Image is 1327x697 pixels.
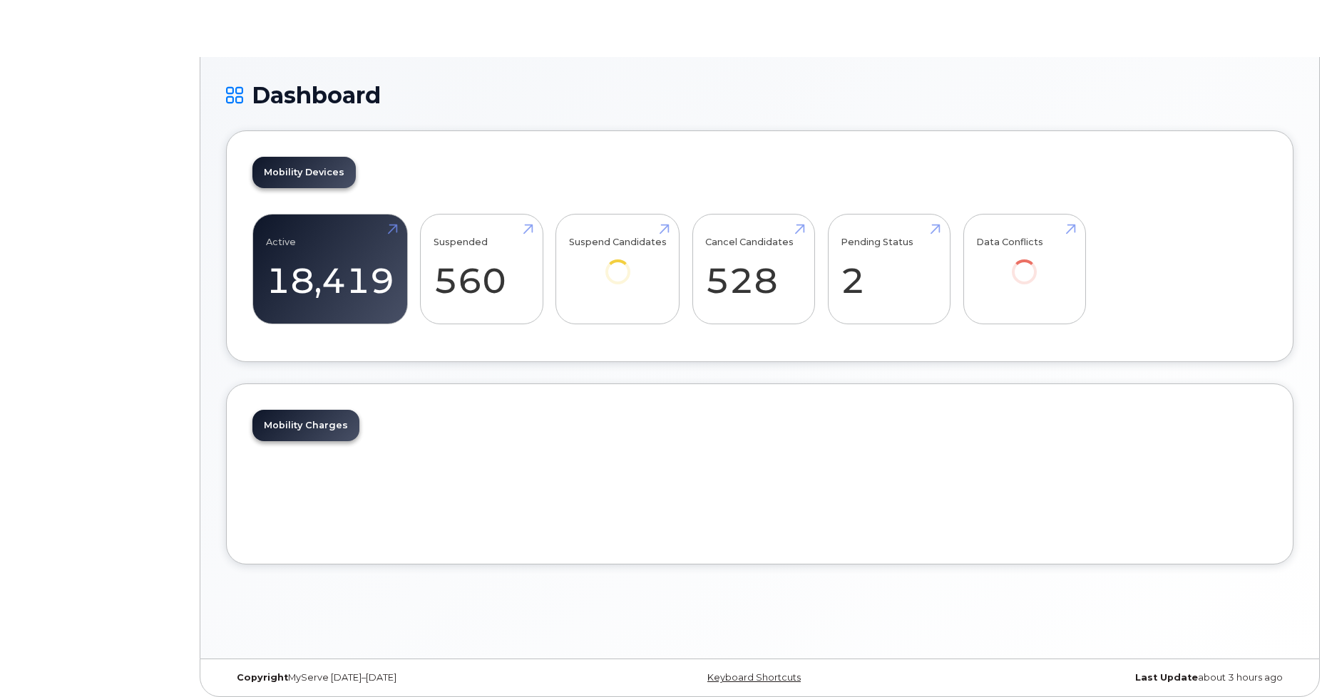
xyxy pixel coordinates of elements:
[841,222,937,316] a: Pending Status 2
[1135,672,1198,683] strong: Last Update
[237,672,288,683] strong: Copyright
[434,222,530,316] a: Suspended 560
[705,222,801,316] a: Cancel Candidates 528
[266,222,394,316] a: Active 18,419
[976,222,1072,304] a: Data Conflicts
[252,157,356,188] a: Mobility Devices
[707,672,801,683] a: Keyboard Shortcuts
[226,672,582,683] div: MyServe [DATE]–[DATE]
[569,222,667,304] a: Suspend Candidates
[226,83,1293,108] h1: Dashboard
[938,672,1293,683] div: about 3 hours ago
[252,410,359,441] a: Mobility Charges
